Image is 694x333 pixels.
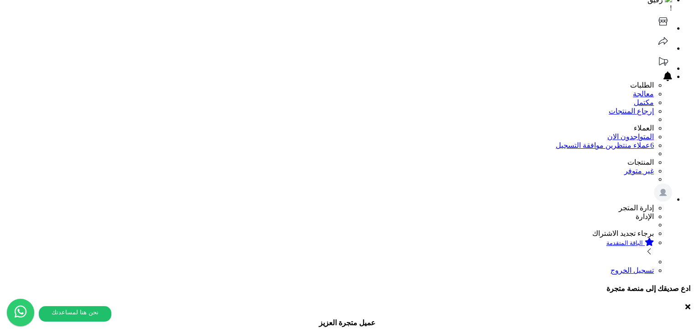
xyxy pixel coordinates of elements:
[4,284,690,293] h4: ادع صديقك إلى منصة متجرة
[4,229,654,238] li: برجاء تجديد الاشتراك
[624,167,654,175] a: غير متوفر
[4,158,654,166] li: المنتجات
[611,266,654,274] a: تسجيل الخروج
[4,124,654,132] li: العملاء
[607,133,654,140] a: المتواجدون الان
[634,99,654,106] a: مكتمل
[4,81,654,89] li: الطلبات
[619,204,654,212] span: إدارة المتجر
[556,141,654,149] a: 6عملاء منتظرين موافقة التسجيل
[606,239,643,246] small: الباقة المتقدمة
[4,89,654,98] a: معالجة
[4,4,672,12] div: !
[319,319,376,327] b: عميل متجرة العزيز
[4,238,654,258] a: الباقة المتقدمة
[654,64,672,72] a: تحديثات المنصة
[609,107,654,115] a: إرجاع المنتجات
[650,141,654,149] span: 6
[4,212,654,221] li: الإدارة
